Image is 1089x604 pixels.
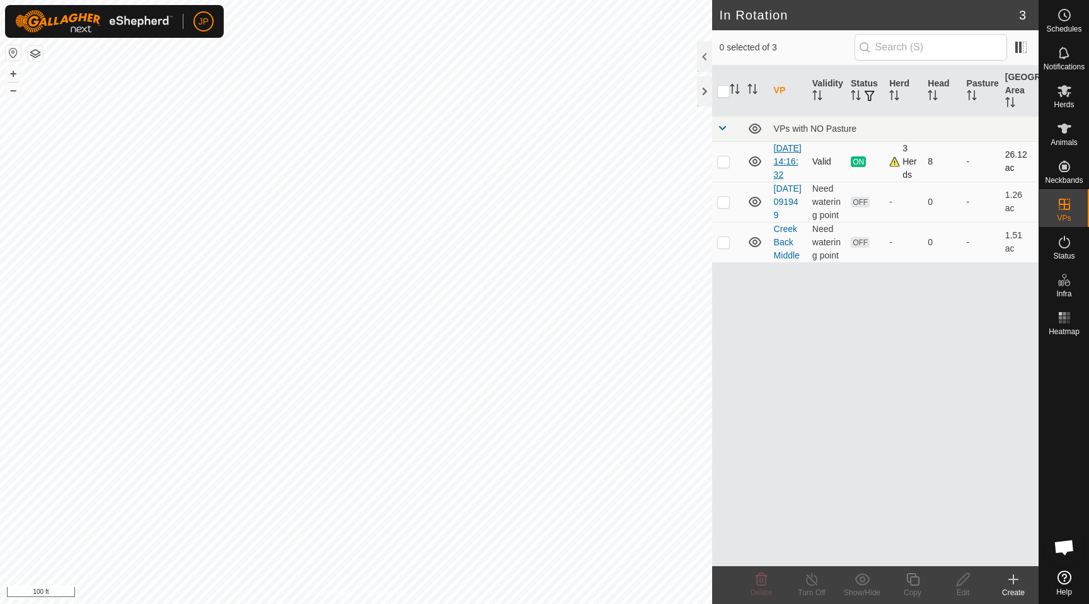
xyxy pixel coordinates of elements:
[6,45,21,61] button: Reset Map
[747,86,758,96] p-sorticon: Activate to sort
[306,588,354,599] a: Privacy Policy
[1051,139,1078,146] span: Animals
[812,92,822,102] p-sorticon: Activate to sort
[1000,66,1039,117] th: [GEOGRAPHIC_DATA] Area
[846,66,884,117] th: Status
[769,66,807,117] th: VP
[1039,566,1089,601] a: Help
[199,15,209,28] span: JP
[1044,63,1085,71] span: Notifications
[15,10,173,33] img: Gallagher Logo
[988,587,1039,598] div: Create
[774,143,802,180] a: [DATE] 14:16:32
[1046,528,1083,566] a: Open chat
[720,8,1019,23] h2: In Rotation
[807,141,846,182] td: Valid
[720,41,855,54] span: 0 selected of 3
[807,182,846,222] td: Need watering point
[851,156,866,167] span: ON
[884,66,923,117] th: Herd
[851,92,861,102] p-sorticon: Activate to sort
[6,66,21,81] button: +
[923,141,961,182] td: 8
[28,46,43,61] button: Map Layers
[730,86,740,96] p-sorticon: Activate to sort
[962,141,1000,182] td: -
[1000,182,1039,222] td: 1.26 ac
[928,92,938,102] p-sorticon: Activate to sort
[889,142,918,182] div: 3 Herds
[923,222,961,262] td: 0
[1019,6,1026,25] span: 3
[1054,101,1074,108] span: Herds
[1045,177,1083,184] span: Neckbands
[6,83,21,98] button: –
[1049,328,1080,335] span: Heatmap
[1053,252,1075,260] span: Status
[1005,99,1015,109] p-sorticon: Activate to sort
[889,92,899,102] p-sorticon: Activate to sort
[851,237,870,248] span: OFF
[938,587,988,598] div: Edit
[774,183,802,220] a: [DATE] 091949
[807,222,846,262] td: Need watering point
[962,222,1000,262] td: -
[774,124,1034,134] div: VPs with NO Pasture
[1057,214,1071,222] span: VPs
[774,224,800,260] a: Creek Back Middle
[889,195,918,209] div: -
[967,92,977,102] p-sorticon: Activate to sort
[786,587,837,598] div: Turn Off
[962,182,1000,222] td: -
[923,182,961,222] td: 0
[807,66,846,117] th: Validity
[962,66,1000,117] th: Pasture
[368,588,405,599] a: Contact Us
[887,587,938,598] div: Copy
[851,197,870,207] span: OFF
[837,587,887,598] div: Show/Hide
[1056,290,1071,298] span: Infra
[1056,588,1072,596] span: Help
[1046,25,1081,33] span: Schedules
[889,236,918,249] div: -
[855,34,1007,61] input: Search (S)
[923,66,961,117] th: Head
[1000,222,1039,262] td: 1.51 ac
[751,588,773,597] span: Delete
[1000,141,1039,182] td: 26.12 ac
